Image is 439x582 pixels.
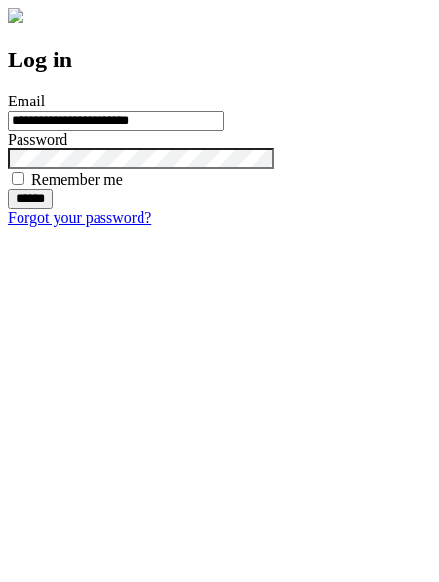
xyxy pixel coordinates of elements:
h2: Log in [8,47,431,73]
label: Email [8,93,45,109]
img: logo-4e3dc11c47720685a147b03b5a06dd966a58ff35d612b21f08c02c0306f2b779.png [8,8,23,23]
label: Password [8,131,67,147]
label: Remember me [31,171,123,187]
a: Forgot your password? [8,209,151,226]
